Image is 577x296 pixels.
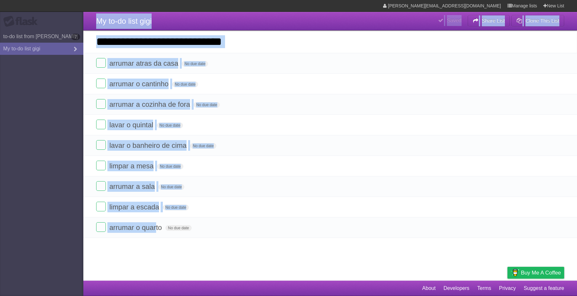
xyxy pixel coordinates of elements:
span: Buy me a coffee [521,267,561,278]
span: No due date [182,61,208,67]
img: Buy me a coffee [511,267,519,278]
b: 7 [71,34,80,40]
a: Terms [477,282,491,294]
span: No due date [165,225,191,231]
label: Done [96,222,106,232]
span: No due date [194,102,220,108]
b: Saved [447,18,461,23]
a: About [422,282,436,294]
span: No due date [157,123,183,128]
a: Suggest a feature [524,282,564,294]
label: Done [96,99,106,109]
span: arrumar o cantinho [109,80,170,88]
span: arrumar o quarto [109,224,163,232]
label: Done [96,181,106,191]
span: No due date [172,81,198,87]
span: No due date [190,143,216,149]
b: Share List [482,18,505,23]
span: lavar o quintal [109,121,155,129]
label: Done [96,161,106,170]
span: My to-do list gigi [96,17,152,25]
div: Flask [3,16,42,27]
button: Share List [468,15,510,27]
span: arrumar a sala [109,182,156,190]
span: limpar a escada [109,203,161,211]
span: arrumar atras da casa [109,59,180,67]
span: lavar o banheiro de cima [109,141,188,149]
span: arrumar a cozinha de fora [109,100,192,108]
b: Clone This List [525,18,559,23]
span: limpar a mesa [109,162,155,170]
label: Done [96,120,106,129]
span: No due date [157,164,183,169]
a: Privacy [499,282,516,294]
span: No due date [158,184,184,190]
button: Clone This List [511,15,564,27]
label: Done [96,202,106,211]
label: Done [96,58,106,68]
label: Done [96,79,106,88]
a: Developers [443,282,469,294]
a: Buy me a coffee [507,267,564,279]
span: No due date [163,205,189,210]
label: Done [96,140,106,150]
